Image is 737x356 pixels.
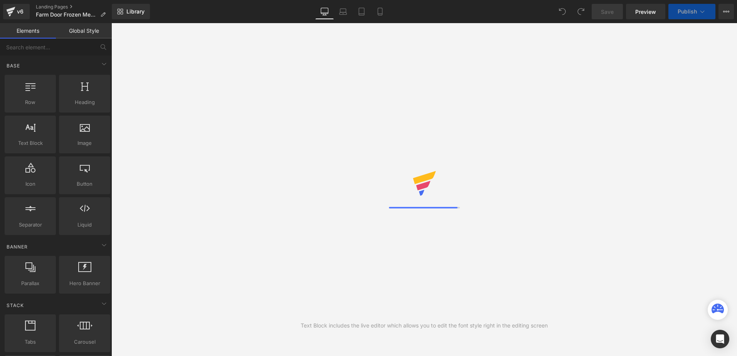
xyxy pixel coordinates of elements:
div: Text Block includes the live editor which allows you to edit the font style right in the editing ... [301,321,548,330]
span: Preview [635,8,656,16]
span: Separator [7,221,54,229]
button: Publish [668,4,715,19]
a: Preview [626,4,665,19]
span: Base [6,62,21,69]
span: Carousel [61,338,108,346]
span: Publish [678,8,697,15]
span: Farm Door Frozen Meals [36,12,97,18]
span: Tabs [7,338,54,346]
span: Liquid [61,221,108,229]
button: Redo [573,4,589,19]
span: Hero Banner [61,279,108,287]
div: v6 [15,7,25,17]
a: New Library [112,4,150,19]
span: Button [61,180,108,188]
span: Stack [6,302,25,309]
a: Tablet [352,4,371,19]
a: Global Style [56,23,112,39]
a: Desktop [315,4,334,19]
div: Open Intercom Messenger [711,330,729,348]
span: Text Block [7,139,54,147]
span: Library [126,8,145,15]
a: Laptop [334,4,352,19]
span: Parallax [7,279,54,287]
span: Save [601,8,614,16]
a: Landing Pages [36,4,112,10]
a: v6 [3,4,30,19]
span: Heading [61,98,108,106]
span: Image [61,139,108,147]
span: Banner [6,243,29,250]
button: Undo [555,4,570,19]
a: Mobile [371,4,389,19]
button: More [718,4,734,19]
span: Row [7,98,54,106]
span: Icon [7,180,54,188]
